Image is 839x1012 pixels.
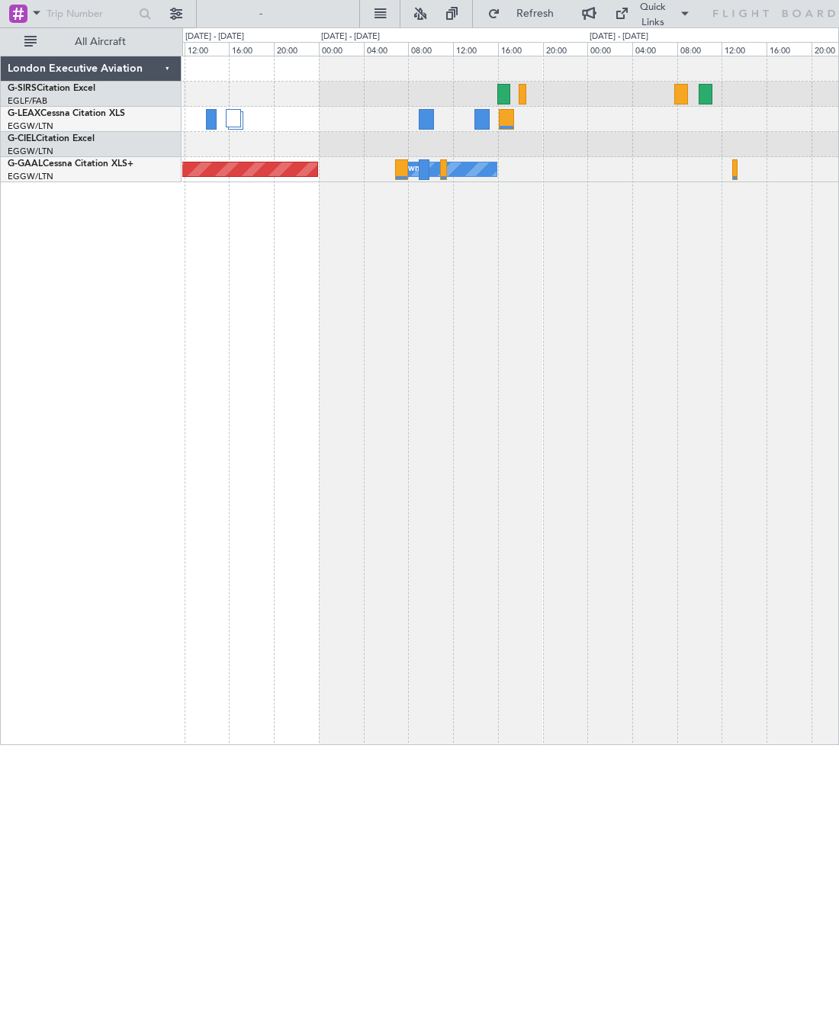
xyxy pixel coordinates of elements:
div: 00:00 [587,42,632,56]
span: G-LEAX [8,109,40,118]
a: EGGW/LTN [8,146,53,157]
a: G-CIELCitation Excel [8,134,95,143]
div: 04:00 [632,42,677,56]
div: 12:00 [453,42,498,56]
div: 20:00 [543,42,588,56]
div: 12:00 [722,42,767,56]
a: G-LEAXCessna Citation XLS [8,109,125,118]
div: [DATE] - [DATE] [590,31,648,43]
span: G-CIEL [8,134,36,143]
a: EGGW/LTN [8,171,53,182]
a: EGGW/LTN [8,120,53,132]
div: 12:00 [185,42,230,56]
div: 20:00 [274,42,319,56]
div: 00:00 [319,42,364,56]
a: EGLF/FAB [8,95,47,107]
span: G-GAAL [8,159,43,169]
button: Quick Links [607,2,699,26]
div: 16:00 [767,42,812,56]
button: Refresh [481,2,572,26]
span: Refresh [503,8,567,19]
div: [DATE] - [DATE] [321,31,380,43]
div: 16:00 [229,42,274,56]
input: Trip Number [47,2,134,25]
span: G-SIRS [8,84,37,93]
div: 08:00 [408,42,453,56]
button: All Aircraft [17,30,166,54]
div: Owner [401,158,427,181]
div: 08:00 [677,42,722,56]
div: 04:00 [364,42,409,56]
div: [DATE] - [DATE] [185,31,244,43]
a: G-SIRSCitation Excel [8,84,95,93]
div: 16:00 [498,42,543,56]
span: All Aircraft [40,37,161,47]
a: G-GAALCessna Citation XLS+ [8,159,133,169]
